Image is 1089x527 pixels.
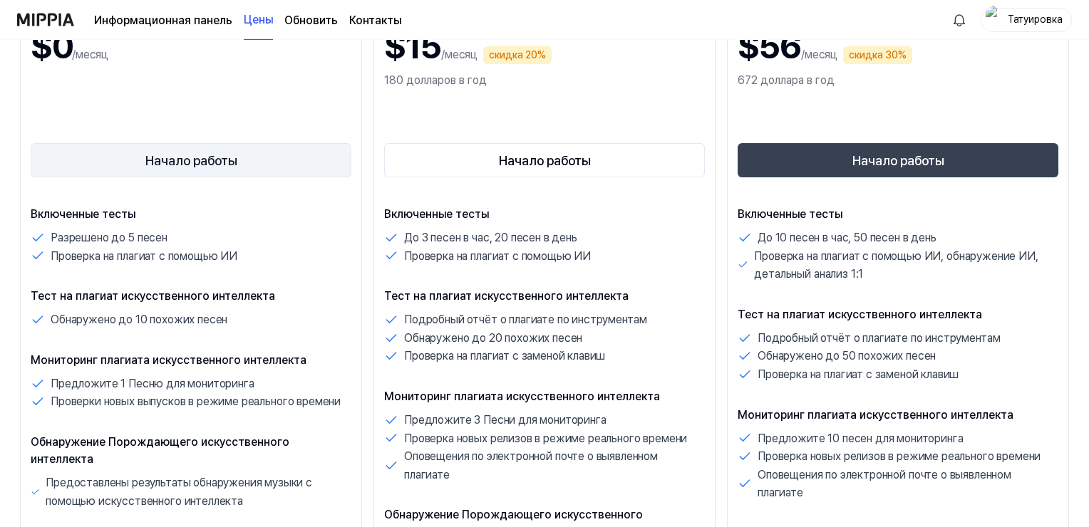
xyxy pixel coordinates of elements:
[801,46,837,63] p: /месяц
[754,247,1058,283] p: Проверка на плагиат с помощью ИИ, обнаружение ИИ, детальный анализ 1:1
[758,347,936,365] p: Обнаружено до 50 похожих песен
[404,429,687,448] p: Проверка новых релизов в режиме реального времени
[94,12,232,29] a: Информационная панель
[981,8,1072,32] button: ПрофильТатуировка
[758,229,936,247] p: До 10 песен в час, 50 песен в день
[51,311,227,329] p: Обнаружено до 10 похожих песен
[441,46,478,63] p: /месяц
[384,72,705,89] div: 180 долларов в год
[31,143,351,177] button: Начало работы
[72,46,108,63] p: /месяц
[404,229,577,247] p: До 3 песен в час, 20 песен в день
[404,247,591,266] p: Проверка на плагиат с помощью ИИ
[31,288,351,305] p: Тест на плагиат искусственного интеллекта
[404,311,646,329] p: Подробный отчёт о плагиате по инструментам
[404,411,607,429] p: Предложите 3 Песни для мониторинга
[384,140,705,180] a: Начало работы
[284,12,338,29] a: Обновить
[51,392,341,411] p: Проверки новых выпусков в режиме реального времени
[758,466,1058,502] p: Оповещения по электронной почте о выявленном плагиате
[51,375,254,393] p: Предложите 1 Песню для мониторинга
[738,72,1058,89] div: 672 доллара в год
[483,46,552,64] div: скидка 20%
[404,347,605,365] p: Проверка на плагиат с заменой клавиш
[738,206,1058,223] p: Включенные тесты
[758,365,959,384] p: Проверка на плагиат с заменой клавиш
[51,247,237,266] p: Проверка на плагиат с помощью ИИ
[738,306,1058,323] p: Тест на плагиат искусственного интеллекта
[244,1,273,40] a: Цены
[738,21,801,72] h1: $56
[31,21,72,72] h1: $0
[384,288,705,305] p: Тест на плагиат искусственного интеллекта
[31,206,351,223] p: Включенные тесты
[46,474,351,510] p: Предоставлены результаты обнаружения музыки с помощью искусственного интеллекта
[384,388,705,405] p: Мониторинг плагиата искусственного интеллекта
[404,447,705,484] p: Оповещения по электронной почте о выявленном плагиате
[951,11,968,28] img: Аллилуйя
[384,143,705,177] button: Начало работы
[1007,11,1063,27] div: Татуировка
[758,447,1041,466] p: Проверка новых релизов в режиме реального времени
[738,140,1058,180] a: Начало работы
[758,329,1000,348] p: Подробный отчёт о плагиате по инструментам
[843,46,912,64] div: скидка 30%
[349,12,401,29] a: Контакты
[758,429,963,448] p: Предложите 10 песен для мониторинга
[738,407,1058,424] p: Мониторинг плагиата искусственного интеллекта
[986,6,1003,34] img: Профиль
[738,143,1058,177] button: Начало работы
[31,434,351,468] p: Обнаружение Порождающего искусственного интеллекта
[384,206,705,223] p: Включенные тесты
[384,21,441,72] h1: $15
[51,229,167,247] p: Разрешено до 5 песен
[31,352,351,369] p: Мониторинг плагиата искусственного интеллекта
[404,329,582,348] p: Обнаружено до 20 похожих песен
[31,140,351,180] a: Начало работы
